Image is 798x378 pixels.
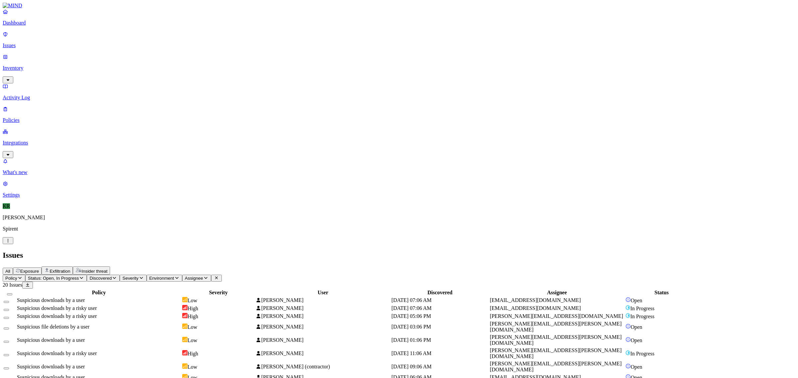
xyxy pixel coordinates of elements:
[631,337,642,343] span: Open
[182,363,188,369] img: severity-low
[630,314,654,319] span: In Progress
[182,350,188,355] img: severity-high
[182,305,188,310] img: severity-high
[261,297,304,303] span: [PERSON_NAME]
[3,106,795,123] a: Policies
[188,351,198,356] span: High
[3,20,795,26] p: Dashboard
[188,364,197,370] span: Low
[3,65,795,71] p: Inventory
[185,276,203,281] span: Assignee
[17,297,85,303] span: Suspicious downloads by a user
[4,301,9,303] button: Select row
[3,181,795,198] a: Settings
[391,337,431,343] span: [DATE] 01:06 PM
[20,269,39,274] span: Exposure
[490,305,581,311] span: [EMAIL_ADDRESS][DOMAIN_NAME]
[188,324,197,330] span: Low
[149,276,174,281] span: Environment
[188,337,197,343] span: Low
[261,364,330,369] span: [PERSON_NAME] (contractor)
[3,282,22,288] span: 20 Issues
[5,269,10,274] span: All
[182,324,188,329] img: severity-low
[3,226,795,232] p: Spirent
[630,351,654,356] span: In Progress
[17,350,97,356] span: Suspicious downloads by a risky user
[7,293,12,295] button: Select all
[182,337,188,342] img: severity-low
[3,192,795,198] p: Settings
[391,324,431,330] span: [DATE] 03:06 PM
[261,324,304,330] span: [PERSON_NAME]
[81,269,107,274] span: Insider threat
[625,313,630,318] img: status-in-progress
[625,337,631,342] img: status-open
[3,140,795,146] p: Integrations
[631,298,642,303] span: Open
[3,251,795,260] h2: Issues
[122,276,138,281] span: Severity
[188,314,198,319] span: High
[5,276,17,281] span: Policy
[261,337,304,343] span: [PERSON_NAME]
[3,9,795,26] a: Dashboard
[4,354,9,356] button: Select row
[17,364,85,369] span: Suspicious downloads by a user
[3,158,795,175] a: What's new
[3,169,795,175] p: What's new
[4,317,9,319] button: Select row
[3,83,795,101] a: Activity Log
[490,297,581,303] span: [EMAIL_ADDRESS][DOMAIN_NAME]
[391,313,431,319] span: [DATE] 05:06 PM
[391,290,488,296] div: Discovered
[391,364,432,369] span: [DATE] 09:06 AM
[391,297,432,303] span: [DATE] 07:06 AM
[261,305,304,311] span: [PERSON_NAME]
[261,350,304,356] span: [PERSON_NAME]
[631,324,642,330] span: Open
[490,321,621,332] span: [PERSON_NAME][EMAIL_ADDRESS][PERSON_NAME][DOMAIN_NAME]
[631,364,642,370] span: Open
[4,309,9,311] button: Select row
[89,276,112,281] span: Discovered
[625,297,631,302] img: status-open
[3,3,795,9] a: MIND
[3,31,795,48] a: Issues
[182,297,188,302] img: severity-low
[50,269,70,274] span: Exfiltration
[17,305,97,311] span: Suspicious downloads by a risky user
[261,313,304,319] span: [PERSON_NAME]
[3,129,795,157] a: Integrations
[3,203,10,209] span: KR
[625,350,630,355] img: status-in-progress
[188,306,198,311] span: High
[4,341,9,343] button: Select row
[3,43,795,48] p: Issues
[182,290,255,296] div: Severity
[28,276,79,281] span: Status: Open, In Progress
[490,334,621,346] span: [PERSON_NAME][EMAIL_ADDRESS][PERSON_NAME][DOMAIN_NAME]
[490,313,623,319] span: [PERSON_NAME][EMAIL_ADDRESS][DOMAIN_NAME]
[4,367,9,369] button: Select row
[17,290,181,296] div: Policy
[490,361,621,372] span: [PERSON_NAME][EMAIL_ADDRESS][PERSON_NAME][DOMAIN_NAME]
[490,347,621,359] span: [PERSON_NAME][EMAIL_ADDRESS][PERSON_NAME][DOMAIN_NAME]
[625,363,631,369] img: status-open
[625,305,630,310] img: status-in-progress
[3,215,795,221] p: [PERSON_NAME]
[17,337,85,343] span: Suspicious downloads by a user
[625,324,631,329] img: status-open
[625,290,698,296] div: Status
[188,298,197,303] span: Low
[17,313,97,319] span: Suspicious downloads by a risky user
[17,324,89,330] span: Suspicious file deletions by a user
[3,95,795,101] p: Activity Log
[182,313,188,318] img: severity-high
[256,290,390,296] div: User
[3,3,22,9] img: MIND
[4,328,9,330] button: Select row
[630,306,654,311] span: In Progress
[3,117,795,123] p: Policies
[391,305,432,311] span: [DATE] 07:06 AM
